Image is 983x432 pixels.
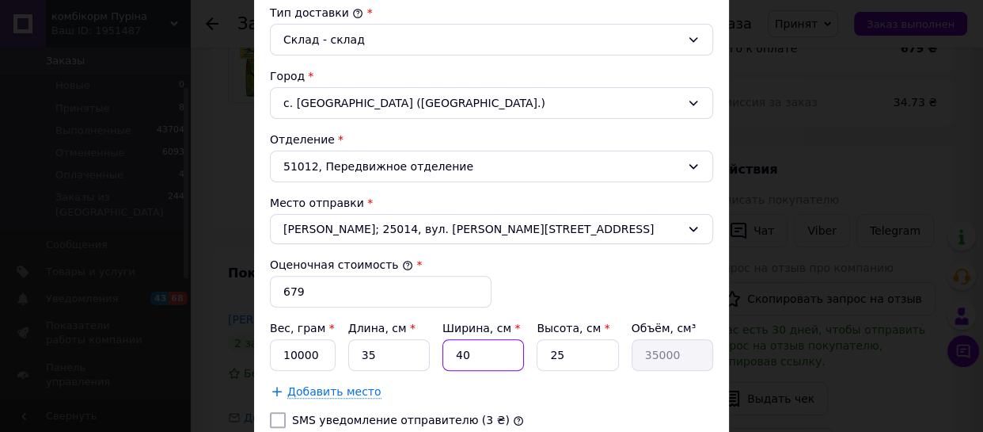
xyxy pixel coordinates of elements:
div: 51012, Передвижное отделение [270,151,713,182]
div: Город [270,68,713,84]
label: Оценочная стоимость [270,258,413,271]
label: SMS уведомление отправителю (3 ₴) [292,414,510,426]
span: Добавить место [287,385,381,399]
div: Отделение [270,132,713,147]
div: с. [GEOGRAPHIC_DATA] ([GEOGRAPHIC_DATA].) [270,87,713,119]
label: Высота, см [537,322,609,335]
div: Объём, см³ [632,320,713,336]
div: Тип доставки [270,5,713,21]
label: Длина, см [348,322,416,335]
label: Вес, грам [270,322,335,335]
div: Место отправки [270,195,713,211]
label: Ширина, см [442,322,520,335]
span: [PERSON_NAME]; 25014, вул. [PERSON_NAME][STREET_ADDRESS] [283,221,681,237]
div: Склад - склад [283,31,681,48]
